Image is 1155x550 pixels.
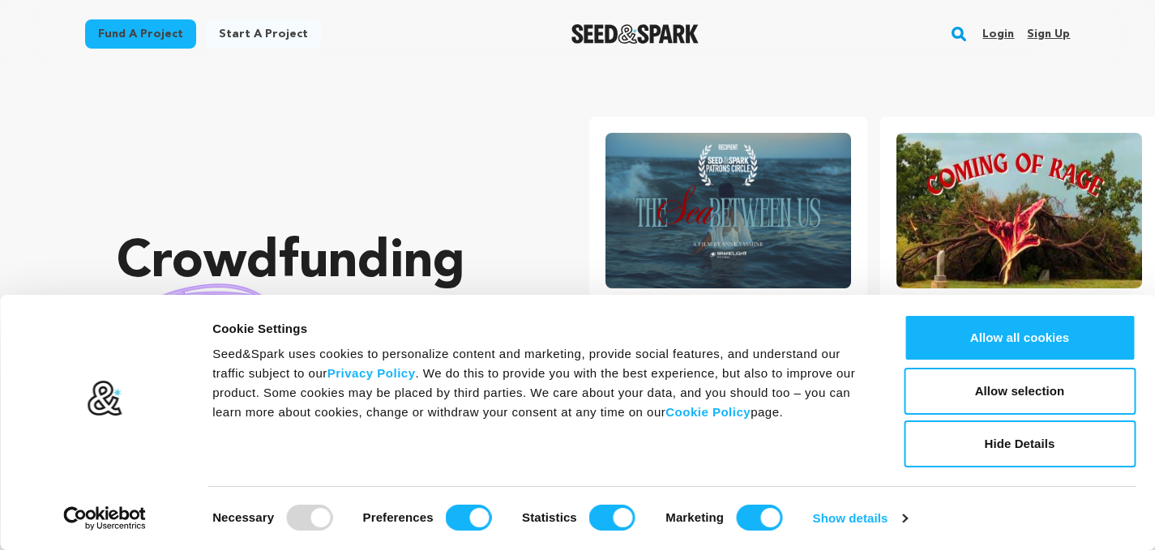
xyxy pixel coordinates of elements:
strong: Marketing [665,510,724,524]
a: Sign up [1027,21,1070,47]
img: hand sketched image [117,284,288,372]
strong: Statistics [522,510,577,524]
p: Crowdfunding that . [117,231,524,425]
img: logo [87,380,123,417]
img: Seed&Spark Logo Dark Mode [571,24,699,44]
div: Seed&Spark uses cookies to personalize content and marketing, provide social features, and unders... [212,344,867,422]
a: Fund a project [85,19,196,49]
a: Seed&Spark Homepage [571,24,699,44]
a: Show details [813,506,907,531]
button: Allow selection [904,368,1136,415]
img: The Sea Between Us image [605,133,851,288]
div: Cookie Settings [212,319,867,339]
button: Allow all cookies [904,314,1136,361]
a: Start a project [206,19,321,49]
button: Hide Details [904,420,1136,467]
img: Coming of Rage image [896,133,1142,288]
a: Usercentrics Cookiebot - opens in a new window [34,506,176,531]
strong: Necessary [212,510,274,524]
a: Cookie Policy [665,405,751,419]
a: Login [982,21,1014,47]
strong: Preferences [363,510,434,524]
a: Privacy Policy [327,366,416,380]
